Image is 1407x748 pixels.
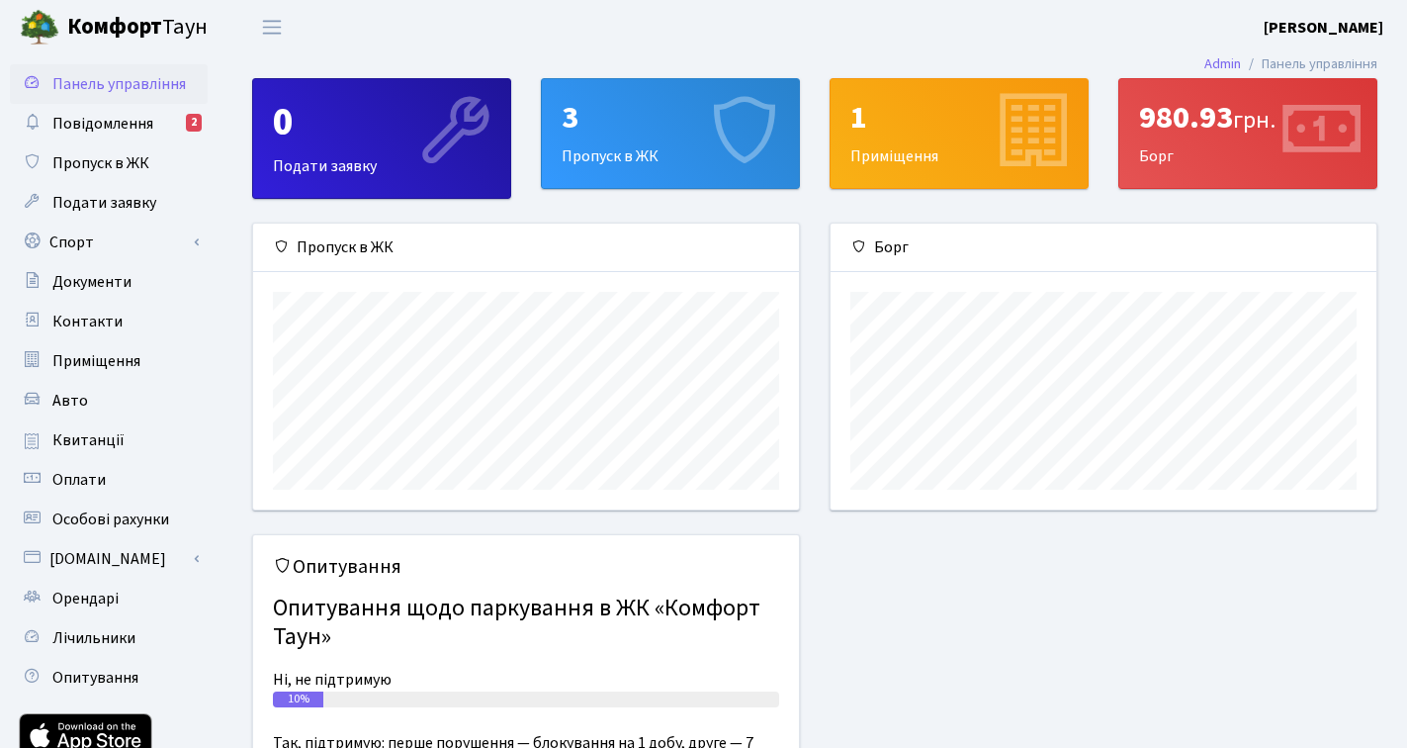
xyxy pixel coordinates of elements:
nav: breadcrumb [1175,44,1407,85]
span: Особові рахунки [52,509,169,530]
h5: Опитування [273,555,779,579]
span: Оплати [52,469,106,491]
b: Комфорт [67,11,162,43]
div: 980.93 [1139,99,1357,137]
span: Повідомлення [52,113,153,135]
a: Квитанції [10,421,208,460]
a: Документи [10,262,208,302]
span: Панель управління [52,73,186,95]
div: 0 [273,99,490,146]
div: 2 [186,114,202,132]
span: Документи [52,271,132,293]
a: 3Пропуск в ЖК [541,78,800,189]
span: Орендарі [52,588,119,609]
div: 10% [273,692,323,707]
a: [PERSON_NAME] [1264,16,1383,40]
a: Панель управління [10,64,208,104]
div: Пропуск в ЖК [253,224,799,272]
span: Опитування [52,667,138,689]
div: 1 [850,99,1068,137]
a: Опитування [10,658,208,698]
a: Подати заявку [10,183,208,223]
a: Лічильники [10,618,208,658]
div: Борг [831,224,1376,272]
b: [PERSON_NAME] [1264,17,1383,39]
a: Орендарі [10,579,208,618]
div: Пропуск в ЖК [542,79,799,188]
div: Приміщення [831,79,1088,188]
h4: Опитування щодо паркування в ЖК «Комфорт Таун» [273,587,779,660]
a: Admin [1204,53,1241,74]
a: [DOMAIN_NAME] [10,539,208,579]
span: Лічильники [52,627,135,649]
a: Авто [10,381,208,421]
img: logo.png [20,8,59,47]
span: Приміщення [52,350,140,372]
a: Особові рахунки [10,500,208,539]
a: Приміщення [10,341,208,381]
div: Подати заявку [253,79,510,198]
span: Квитанції [52,429,125,451]
a: Спорт [10,223,208,262]
span: Подати заявку [52,192,156,214]
div: Борг [1119,79,1376,188]
span: грн. [1233,103,1275,138]
div: Ні, не підтримую [273,668,779,692]
a: Оплати [10,460,208,500]
li: Панель управління [1241,53,1377,75]
a: Повідомлення2 [10,104,208,143]
span: Контакти [52,311,123,332]
button: Переключити навігацію [247,11,297,44]
a: Контакти [10,302,208,341]
span: Авто [52,390,88,412]
a: 1Приміщення [830,78,1089,189]
a: Пропуск в ЖК [10,143,208,183]
span: Пропуск в ЖК [52,152,149,174]
div: 3 [562,99,779,137]
span: Таун [67,11,208,45]
a: 0Подати заявку [252,78,511,199]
